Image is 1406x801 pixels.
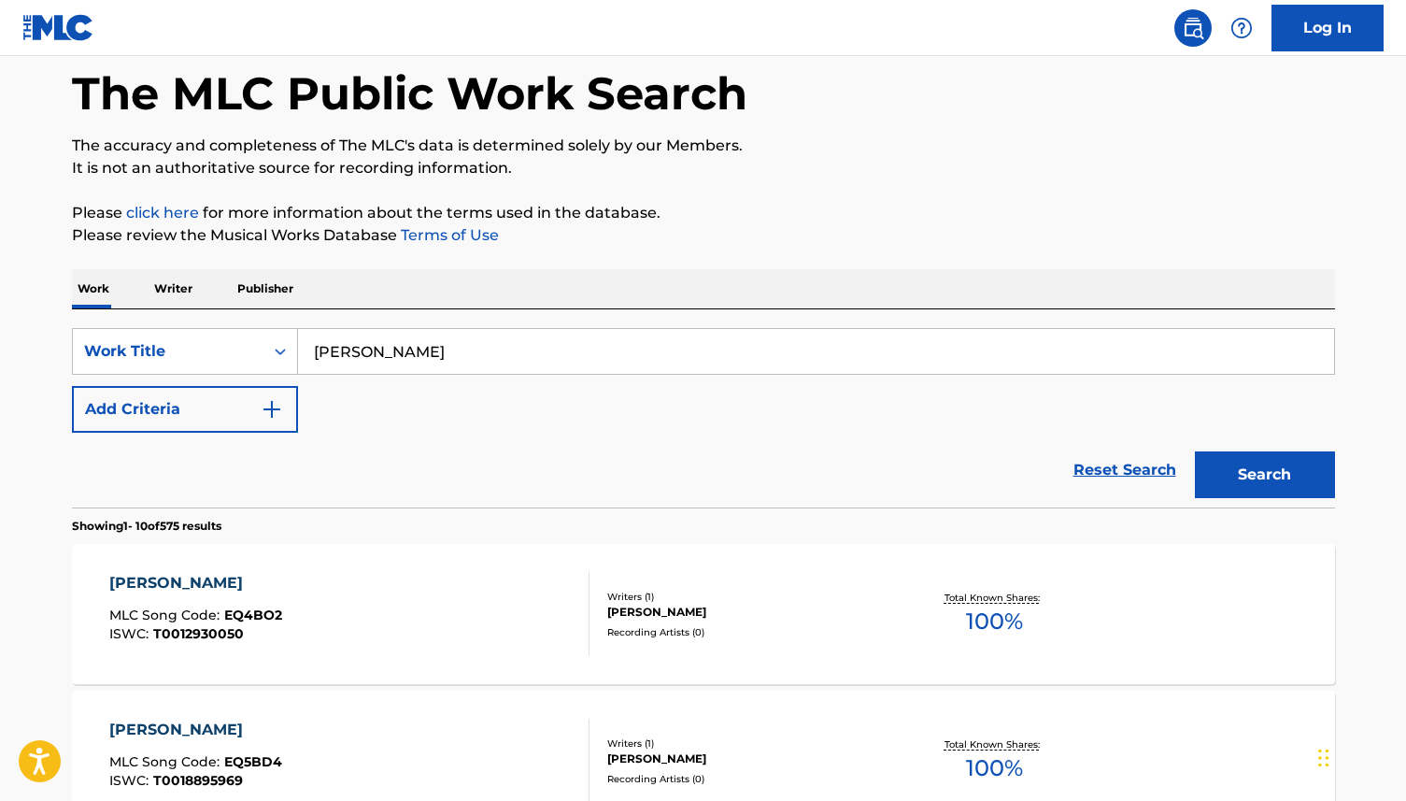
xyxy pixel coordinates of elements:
[72,65,747,122] h1: The MLC Public Work Search
[1182,17,1204,39] img: search
[22,14,94,41] img: MLC Logo
[153,772,243,789] span: T0018895969
[261,398,283,421] img: 9d2ae6d4665cec9f34b9.svg
[966,605,1023,638] span: 100 %
[109,607,224,623] span: MLC Song Code :
[149,269,198,308] p: Writer
[944,737,1044,751] p: Total Known Shares:
[72,544,1335,684] a: [PERSON_NAME]MLC Song Code:EQ4BO2ISWC:T0012930050Writers (1)[PERSON_NAME]Recording Artists (0)Tot...
[109,572,282,594] div: [PERSON_NAME]
[84,340,252,363] div: Work Title
[72,135,1335,157] p: The accuracy and completeness of The MLC's data is determined solely by our Members.
[224,607,282,623] span: EQ4BO2
[1195,451,1335,498] button: Search
[126,204,199,222] a: click here
[944,591,1044,605] p: Total Known Shares:
[1064,450,1186,491] a: Reset Search
[607,751,889,767] div: [PERSON_NAME]
[1318,730,1329,786] div: Drag
[224,753,282,770] span: EQ5BD4
[607,625,889,639] div: Recording Artists ( 0 )
[72,328,1335,508] form: Search Form
[153,625,244,642] span: T0012930050
[72,202,1335,224] p: Please for more information about the terms used in the database.
[109,719,282,741] div: [PERSON_NAME]
[232,269,299,308] p: Publisher
[1313,711,1406,801] iframe: Chat Widget
[109,625,153,642] span: ISWC :
[1174,9,1212,47] a: Public Search
[966,751,1023,785] span: 100 %
[109,772,153,789] span: ISWC :
[1271,5,1384,51] a: Log In
[607,604,889,621] div: [PERSON_NAME]
[1230,17,1253,39] img: help
[72,518,221,535] p: Showing 1 - 10 of 575 results
[607,772,889,786] div: Recording Artists ( 0 )
[72,157,1335,179] p: It is not an authoritative source for recording information.
[72,269,115,308] p: Work
[72,224,1335,247] p: Please review the Musical Works Database
[1223,9,1260,47] div: Help
[72,386,298,433] button: Add Criteria
[397,226,499,244] a: Terms of Use
[607,737,889,751] div: Writers ( 1 )
[607,590,889,604] div: Writers ( 1 )
[109,753,224,770] span: MLC Song Code :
